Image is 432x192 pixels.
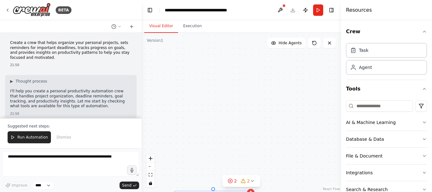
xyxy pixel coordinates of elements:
div: Integrations [346,170,373,176]
span: Hide Agents [279,40,302,46]
span: 2 [247,178,250,184]
button: fit view [146,171,155,179]
button: Switch to previous chat [109,23,124,30]
a: React Flow attribution [323,187,340,191]
div: Database & Data [346,136,384,142]
div: 21:50 [10,111,132,116]
span: Send [122,183,132,188]
button: zoom in [146,154,155,163]
div: 21:50 [10,63,132,67]
button: Execution [178,20,207,33]
span: 2 [234,178,237,184]
button: Integrations [346,164,427,181]
h4: Resources [346,6,372,14]
button: Dismiss [53,131,74,143]
button: zoom out [146,163,155,171]
button: File & Document [346,148,427,164]
button: Start a new chat [127,23,137,30]
span: Thought process [15,79,47,84]
button: 22 [223,175,260,187]
button: Hide left sidebar [145,6,154,15]
div: BETA [56,6,71,14]
div: Crew [346,40,427,80]
div: Version 1 [147,38,163,43]
button: toggle interactivity [146,179,155,187]
p: Suggested next steps: [8,124,134,129]
div: Task [359,47,368,53]
div: File & Document [346,153,383,159]
button: Visual Editor [144,20,178,33]
button: Hide right sidebar [327,6,336,15]
button: Tools [346,80,427,98]
button: Database & Data [346,131,427,147]
img: Logo [13,3,51,17]
button: Improve [3,181,30,189]
span: Run Automation [17,135,48,140]
p: I'll help you create a personal productivity automation crew that handles project organization, d... [10,89,132,108]
div: AI & Machine Learning [346,119,396,126]
span: Dismiss [57,135,71,140]
button: Crew [346,23,427,40]
span: ▶ [10,79,13,84]
div: React Flow controls [146,154,155,187]
button: Hide Agents [267,38,305,48]
div: Agent [359,64,372,71]
nav: breadcrumb [165,7,236,13]
button: ▶Thought process [10,79,47,84]
button: AI & Machine Learning [346,114,427,131]
p: Create a crew that helps organize your personal projects, sets reminders for important deadlines,... [10,40,132,60]
button: Click to speak your automation idea [127,165,137,175]
button: Run Automation [8,131,51,143]
button: Send [120,182,139,189]
span: Improve [12,183,27,188]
